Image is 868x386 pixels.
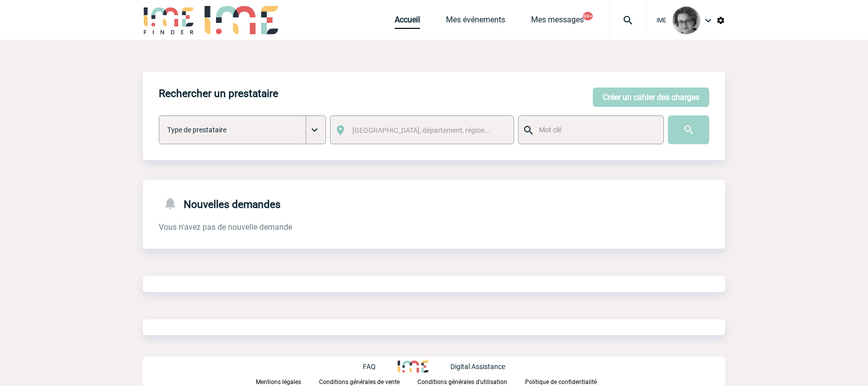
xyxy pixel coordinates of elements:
img: http://www.idealmeetingsevents.fr/ [398,361,429,373]
p: Mentions légales [256,379,301,386]
a: Mes événements [446,15,505,29]
a: Mentions légales [256,377,319,386]
img: 101028-0.jpg [672,6,700,34]
a: Accueil [395,15,420,29]
h4: Rechercher un prestataire [159,88,278,99]
a: FAQ [363,361,398,371]
p: Conditions générales d'utilisation [418,379,507,386]
h4: Nouvelles demandes [159,196,281,210]
input: Submit [668,115,709,144]
input: Mot clé [537,123,654,136]
p: Politique de confidentialité [525,379,597,386]
span: IME [656,17,666,24]
a: Conditions générales d'utilisation [418,377,525,386]
p: Conditions générales de vente [319,379,400,386]
img: notifications-24-px-g.png [163,196,184,210]
span: Vous n'avez pas de nouvelle demande [159,222,292,232]
button: 99+ [583,12,593,20]
p: FAQ [363,363,376,371]
span: [GEOGRAPHIC_DATA], département, région... [352,126,491,134]
a: Mes messages [531,15,584,29]
p: Digital Assistance [450,363,505,371]
a: Conditions générales de vente [319,377,418,386]
img: IME-Finder [143,6,195,34]
a: Politique de confidentialité [525,377,613,386]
